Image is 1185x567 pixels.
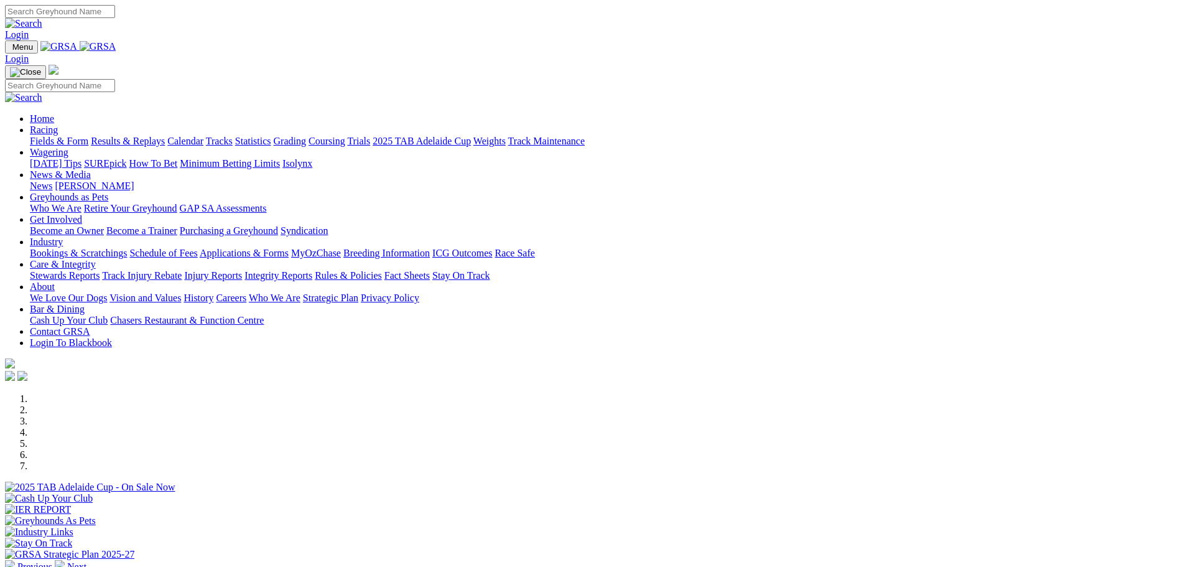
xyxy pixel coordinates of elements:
a: Contact GRSA [30,326,90,337]
img: Greyhounds As Pets [5,515,96,527]
a: Minimum Betting Limits [180,158,280,169]
a: Bar & Dining [30,304,85,314]
a: Trials [347,136,370,146]
a: Syndication [281,225,328,236]
div: Greyhounds as Pets [30,203,1180,214]
a: Become a Trainer [106,225,177,236]
a: Care & Integrity [30,259,96,269]
a: Fact Sheets [384,270,430,281]
div: Wagering [30,158,1180,169]
a: News [30,180,52,191]
div: About [30,293,1180,304]
a: Greyhounds as Pets [30,192,108,202]
input: Search [5,5,115,18]
a: Stay On Track [432,270,490,281]
img: 2025 TAB Adelaide Cup - On Sale Now [5,482,175,493]
img: Stay On Track [5,538,72,549]
a: Become an Owner [30,225,104,236]
a: GAP SA Assessments [180,203,267,213]
span: Menu [12,42,33,52]
img: Search [5,92,42,103]
a: Injury Reports [184,270,242,281]
img: logo-grsa-white.png [49,65,58,75]
a: About [30,281,55,292]
a: Strategic Plan [303,293,358,303]
a: Race Safe [495,248,534,258]
a: Tracks [206,136,233,146]
img: twitter.svg [17,371,27,381]
a: MyOzChase [291,248,341,258]
img: logo-grsa-white.png [5,358,15,368]
a: Wagering [30,147,68,157]
a: Login [5,29,29,40]
a: How To Bet [129,158,178,169]
img: IER REPORT [5,504,71,515]
div: Care & Integrity [30,270,1180,281]
div: Industry [30,248,1180,259]
img: Close [10,67,41,77]
a: Integrity Reports [244,270,312,281]
img: Industry Links [5,527,73,538]
a: Statistics [235,136,271,146]
a: Retire Your Greyhound [84,203,177,213]
a: Who We Are [30,203,81,213]
img: GRSA Strategic Plan 2025-27 [5,549,134,560]
a: History [184,293,213,303]
img: GRSA [80,41,116,52]
img: Search [5,18,42,29]
a: Bookings & Scratchings [30,248,127,258]
a: [PERSON_NAME] [55,180,134,191]
a: Rules & Policies [315,270,382,281]
a: Stewards Reports [30,270,100,281]
a: Purchasing a Greyhound [180,225,278,236]
button: Toggle navigation [5,40,38,54]
a: Login [5,54,29,64]
img: facebook.svg [5,371,15,381]
a: Weights [473,136,506,146]
a: Coursing [309,136,345,146]
a: Login To Blackbook [30,337,112,348]
img: GRSA [40,41,77,52]
a: Racing [30,124,58,135]
div: Bar & Dining [30,315,1180,326]
a: 2025 TAB Adelaide Cup [373,136,471,146]
img: Cash Up Your Club [5,493,93,504]
a: Track Maintenance [508,136,585,146]
a: Schedule of Fees [129,248,197,258]
a: Vision and Values [109,293,181,303]
a: ICG Outcomes [432,248,492,258]
a: Chasers Restaurant & Function Centre [110,315,264,326]
input: Search [5,79,115,92]
a: News & Media [30,169,91,180]
a: Fields & Form [30,136,88,146]
a: Calendar [167,136,203,146]
a: Track Injury Rebate [102,270,182,281]
a: SUREpick [84,158,126,169]
a: Grading [274,136,306,146]
a: We Love Our Dogs [30,293,107,303]
a: Isolynx [282,158,312,169]
div: News & Media [30,180,1180,192]
a: Industry [30,237,63,247]
a: Cash Up Your Club [30,315,108,326]
a: Get Involved [30,214,82,225]
button: Toggle navigation [5,65,46,79]
a: Who We Are [249,293,300,303]
a: Breeding Information [343,248,430,258]
a: [DATE] Tips [30,158,81,169]
a: Home [30,113,54,124]
a: Results & Replays [91,136,165,146]
a: Applications & Forms [200,248,289,258]
a: Careers [216,293,246,303]
div: Racing [30,136,1180,147]
a: Privacy Policy [361,293,419,303]
div: Get Involved [30,225,1180,237]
